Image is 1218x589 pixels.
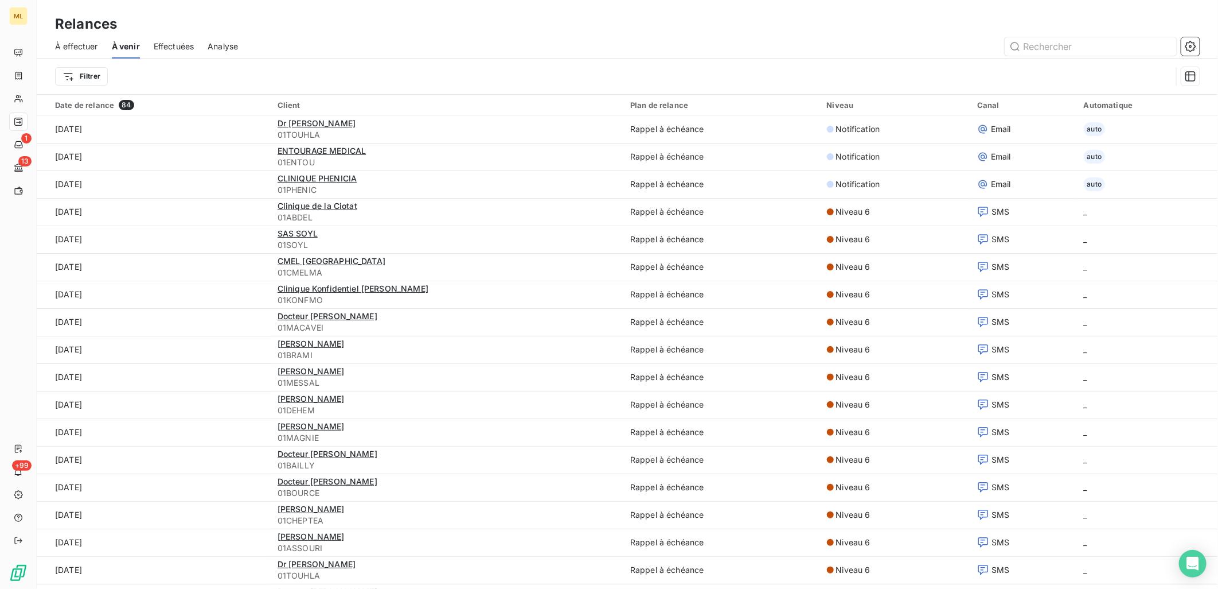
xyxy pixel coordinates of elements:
span: Niveau 6 [836,564,870,576]
div: ML [9,7,28,25]
span: 01BOURCE [278,487,616,499]
td: Rappel à échéance [623,226,820,253]
span: [PERSON_NAME] [278,366,345,376]
span: 01MESSAL [278,377,616,389]
td: [DATE] [37,556,271,584]
span: Niveau 6 [836,234,870,245]
span: auto [1084,150,1106,164]
span: SMS [991,399,1009,410]
td: [DATE] [37,308,271,336]
span: _ [1084,565,1087,575]
td: Rappel à échéance [623,474,820,501]
span: Email [991,151,1011,162]
td: [DATE] [37,198,271,226]
span: 01CHEPTEA [278,515,616,526]
td: Rappel à échéance [623,143,820,170]
span: SMS [991,537,1009,548]
span: 01DEHEM [278,405,616,416]
td: Rappel à échéance [623,446,820,474]
span: Effectuées [154,41,194,52]
span: Niveau 6 [836,509,870,521]
span: Clinique de la Ciotat [278,201,357,211]
td: [DATE] [37,281,271,308]
td: [DATE] [37,143,271,170]
span: Notification [836,123,880,135]
td: [DATE] [37,391,271,418]
span: auto [1084,177,1106,191]
td: [DATE] [37,446,271,474]
span: Niveau 6 [836,482,870,493]
span: Analyse [208,41,238,52]
span: À effectuer [55,41,98,52]
span: Niveau 6 [836,206,870,218]
div: Niveau [827,100,963,110]
td: Rappel à échéance [623,501,820,529]
div: Date de relance [55,100,264,110]
span: 1 [21,133,32,144]
td: [DATE] [37,501,271,529]
span: Niveau 6 [836,316,870,328]
span: SMS [991,454,1009,466]
div: Canal [977,100,1070,110]
span: Email [991,123,1011,135]
span: Docteur [PERSON_NAME] [278,311,377,321]
span: 01TOUHLA [278,129,616,141]
td: Rappel à échéance [623,308,820,336]
span: Dr [PERSON_NAME] [278,118,356,128]
span: SMS [991,289,1009,300]
span: 84 [119,100,134,110]
span: SMS [991,234,1009,245]
span: 01BRAMI [278,350,616,361]
td: Rappel à échéance [623,115,820,143]
span: Niveau 6 [836,344,870,355]
td: [DATE] [37,170,271,198]
span: Clinique Konfidentiel [PERSON_NAME] [278,284,428,293]
span: SMS [991,564,1009,576]
span: CMEL [GEOGRAPHIC_DATA] [278,256,385,266]
span: CLINIQUE PHENICIA [278,173,357,183]
td: Rappel à échéance [623,363,820,391]
span: SMS [991,316,1009,328]
span: _ [1084,317,1087,327]
span: [PERSON_NAME] [278,532,345,541]
span: SMS [991,371,1009,383]
span: Niveau 6 [836,399,870,410]
span: +99 [12,460,32,471]
span: 01KONFMO [278,294,616,306]
span: _ [1084,234,1087,244]
td: [DATE] [37,529,271,556]
span: Notification [836,151,880,162]
span: _ [1084,510,1087,520]
span: Docteur [PERSON_NAME] [278,449,377,459]
span: 01PHENIC [278,184,616,196]
span: 01ASSOURI [278,542,616,554]
span: [PERSON_NAME] [278,394,345,404]
span: Niveau 6 [836,427,870,438]
span: 01ABDEL [278,212,616,223]
span: Niveau 6 [836,454,870,466]
td: Rappel à échéance [623,281,820,308]
span: _ [1084,262,1087,272]
td: Rappel à échéance [623,336,820,363]
div: Open Intercom Messenger [1179,550,1207,578]
img: Logo LeanPay [9,564,28,582]
span: SMS [991,206,1009,218]
div: Plan de relance [630,100,813,110]
span: Niveau 6 [836,261,870,273]
span: 01MACAVEI [278,322,616,334]
td: [DATE] [37,474,271,501]
td: Rappel à échéance [623,170,820,198]
span: 01MAGNIE [278,432,616,444]
span: [PERSON_NAME] [278,504,345,514]
span: Niveau 6 [836,371,870,383]
span: 01SOYL [278,239,616,251]
span: Niveau 6 [836,289,870,300]
span: 13 [18,156,32,166]
td: Rappel à échéance [623,418,820,446]
span: SMS [991,509,1009,521]
td: Rappel à échéance [623,253,820,281]
td: Rappel à échéance [623,391,820,418]
h3: Relances [55,14,117,34]
td: [DATE] [37,253,271,281]
span: _ [1084,400,1087,409]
